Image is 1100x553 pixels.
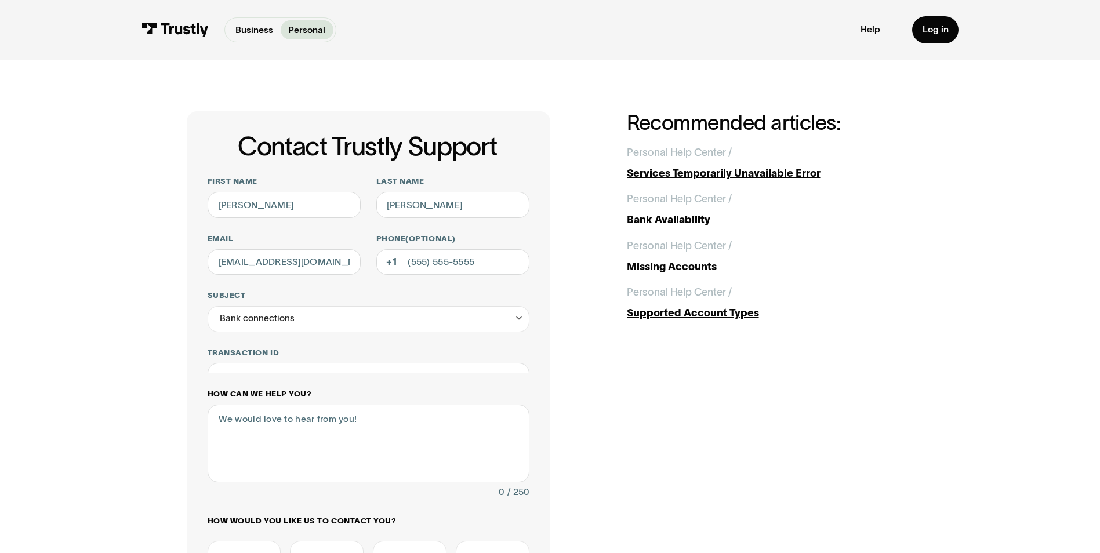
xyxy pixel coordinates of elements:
[208,176,361,187] label: First name
[208,290,529,301] label: Subject
[627,285,914,321] a: Personal Help Center /Supported Account Types
[627,166,914,181] div: Services Temporarily Unavailable Error
[861,24,880,35] a: Help
[376,176,529,187] label: Last name
[208,516,529,526] label: How would you like us to contact you?
[288,23,325,37] p: Personal
[205,132,529,161] h1: Contact Trustly Support
[627,212,914,228] div: Bank Availability
[627,145,732,161] div: Personal Help Center /
[220,311,295,326] div: Bank connections
[912,16,959,43] a: Log in
[376,234,529,244] label: Phone
[627,191,914,228] a: Personal Help Center /Bank Availability
[627,111,914,134] h2: Recommended articles:
[376,192,529,218] input: Howard
[627,238,732,254] div: Personal Help Center /
[627,305,914,321] div: Supported Account Types
[405,234,455,243] span: (Optional)
[507,485,529,500] div: / 250
[208,249,361,275] input: alex@mail.com
[208,192,361,218] input: Alex
[208,234,361,244] label: Email
[208,389,529,399] label: How can we help you?
[627,285,732,300] div: Personal Help Center /
[499,485,504,500] div: 0
[627,145,914,181] a: Personal Help Center /Services Temporarily Unavailable Error
[923,24,949,35] div: Log in
[141,23,209,37] img: Trustly Logo
[235,23,273,37] p: Business
[627,238,914,275] a: Personal Help Center /Missing Accounts
[376,249,529,275] input: (555) 555-5555
[208,348,529,358] label: Transaction ID
[227,20,281,39] a: Business
[281,20,333,39] a: Personal
[208,306,529,332] div: Bank connections
[627,191,732,207] div: Personal Help Center /
[627,259,914,275] div: Missing Accounts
